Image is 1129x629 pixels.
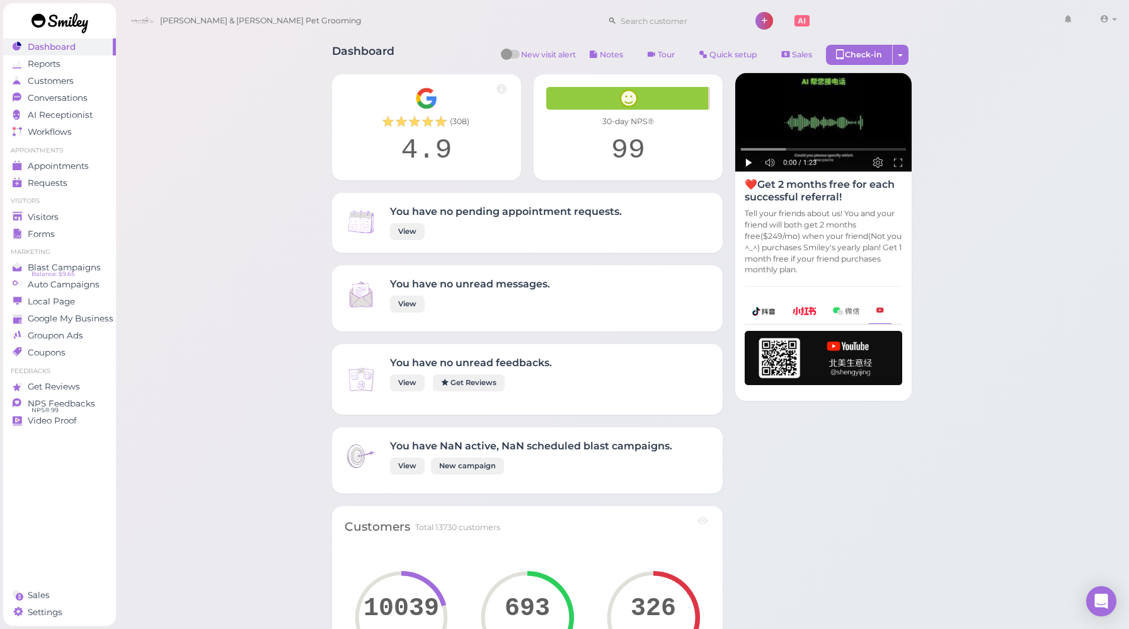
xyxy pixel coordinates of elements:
[28,127,72,137] span: Workflows
[450,116,469,127] span: ( 308 )
[390,440,672,452] h4: You have NaN active, NaN scheduled blast campaigns.
[3,146,116,155] li: Appointments
[3,124,116,141] a: Workflows
[28,161,89,171] span: Appointments
[332,45,394,68] h1: Dashboard
[3,293,116,310] a: Local Page
[28,279,100,290] span: Auto Campaigns
[3,395,116,412] a: NPS Feedbacks NPS® 99
[390,357,552,369] h4: You have no unread feedbacks.
[3,89,116,107] a: Conversations
[3,587,116,604] a: Sales
[735,73,912,172] img: AI receptionist
[32,405,59,415] span: NPS® 99
[3,38,116,55] a: Dashboard
[28,93,88,103] span: Conversations
[3,378,116,395] a: Get Reviews
[390,223,425,240] a: View
[3,175,116,192] a: Requests
[833,307,859,315] img: wechat-a99521bb4f7854bbf8f190d1356e2cdb.png
[28,296,75,307] span: Local Page
[345,363,377,396] img: Inbox
[3,197,116,205] li: Visitors
[433,374,505,391] a: Get Reviews
[3,344,116,361] a: Coupons
[689,45,768,65] a: Quick setup
[3,412,116,429] a: Video Proof
[745,331,902,385] img: youtube-h-92280983ece59b2848f85fc261e8ffad.png
[3,310,116,327] a: Google My Business
[3,248,116,257] li: Marketing
[345,205,377,238] img: Inbox
[28,415,77,426] span: Video Proof
[28,330,83,341] span: Groupon Ads
[390,374,425,391] a: View
[28,212,59,222] span: Visitors
[160,3,362,38] span: [PERSON_NAME] & [PERSON_NAME] Pet Grooming
[3,55,116,72] a: Reports
[792,50,812,59] span: Sales
[28,313,113,324] span: Google My Business
[28,42,76,52] span: Dashboard
[771,45,823,65] a: Sales
[745,208,902,275] p: Tell your friends about us! You and your friend will both get 2 months free($249/mo) when your fr...
[415,87,438,110] img: Google__G__Logo-edd0e34f60d7ca4a2f4ece79cff21ae3.svg
[28,110,93,120] span: AI Receptionist
[752,307,776,316] img: douyin-2727e60b7b0d5d1bbe969c21619e8014.png
[345,440,377,473] img: Inbox
[390,458,425,475] a: View
[28,59,60,69] span: Reports
[3,259,116,276] a: Blast Campaigns Balance: $9.65
[3,107,116,124] a: AI Receptionist
[431,458,504,475] a: New campaign
[28,347,66,358] span: Coupons
[3,158,116,175] a: Appointments
[415,522,500,533] div: Total 13730 customers
[32,269,74,279] span: Balance: $9.65
[3,226,116,243] a: Forms
[28,590,50,601] span: Sales
[826,45,893,65] div: Check-in
[28,398,95,409] span: NPS Feedbacks
[390,278,550,290] h4: You have no unread messages.
[28,178,67,188] span: Requests
[521,49,576,68] span: New visit alert
[3,276,116,293] a: Auto Campaigns
[345,278,377,311] img: Inbox
[28,76,74,86] span: Customers
[793,307,817,315] img: xhs-786d23addd57f6a2be217d5a65f4ab6b.png
[345,519,410,536] div: Customers
[28,607,62,618] span: Settings
[3,604,116,621] a: Settings
[3,327,116,344] a: Groupon Ads
[3,209,116,226] a: Visitors
[345,134,508,168] div: 4.9
[390,205,622,217] h4: You have no pending appointment requests.
[616,11,738,31] input: Search customer
[28,229,55,239] span: Forms
[390,296,425,313] a: View
[546,116,710,127] div: 30-day NPS®
[3,367,116,376] li: Feedbacks
[579,45,634,65] button: Notes
[3,72,116,89] a: Customers
[28,381,80,392] span: Get Reviews
[637,45,685,65] a: Tour
[28,262,101,273] span: Blast Campaigns
[745,178,902,202] h4: ❤️Get 2 months free for each successful referral!
[546,134,710,168] div: 99
[1086,586,1116,616] div: Open Intercom Messenger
